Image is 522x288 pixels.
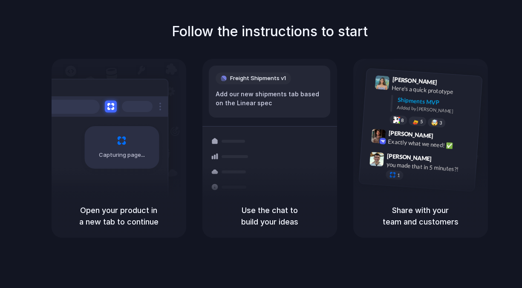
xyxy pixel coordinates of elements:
span: 9:41 AM [439,79,457,89]
span: 8 [401,118,404,123]
div: Shipments MVP [397,95,476,109]
div: Exactly what we need! ✅ [388,137,473,152]
span: [PERSON_NAME] [392,75,437,87]
span: 9:42 AM [435,132,453,143]
span: [PERSON_NAME] [388,128,433,141]
span: 1 [397,173,400,178]
span: Freight Shipments v1 [230,74,286,83]
span: 5 [420,119,423,124]
h5: Use the chat to build your ideas [213,204,327,228]
h5: Open your product in a new tab to continue [62,204,176,228]
div: Added by [PERSON_NAME] [397,104,475,116]
div: Add our new shipments tab based on the Linear spec [216,89,323,107]
div: Here's a quick prototype [391,84,476,98]
span: [PERSON_NAME] [386,151,432,164]
span: 9:47 AM [434,155,452,165]
div: you made that in 5 minutes?! [386,160,471,174]
span: Capturing page [99,151,146,159]
span: 3 [439,121,442,125]
h5: Share with your team and customers [363,204,478,228]
h1: Follow the instructions to start [172,21,368,42]
div: 🤯 [431,119,438,126]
